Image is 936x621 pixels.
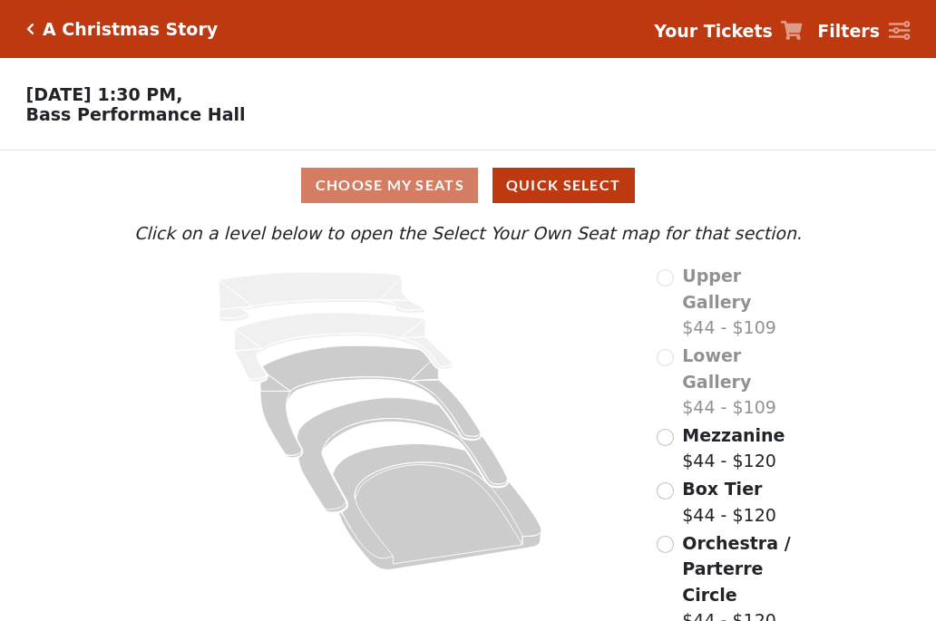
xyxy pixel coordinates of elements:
strong: Your Tickets [654,21,773,41]
span: Box Tier [682,479,762,499]
a: Click here to go back to filters [26,23,34,35]
span: Orchestra / Parterre Circle [682,533,790,605]
a: Filters [817,18,910,44]
span: Mezzanine [682,425,785,445]
label: $44 - $109 [682,263,806,341]
label: $44 - $109 [682,343,806,421]
a: Your Tickets [654,18,803,44]
path: Orchestra / Parterre Circle - Seats Available: 80 [333,444,542,570]
span: Upper Gallery [682,266,751,312]
strong: Filters [817,21,880,41]
label: $44 - $120 [682,476,776,528]
span: Lower Gallery [682,345,751,392]
label: $44 - $120 [682,422,785,474]
button: Quick Select [492,168,635,203]
p: Click on a level below to open the Select Your Own Seat map for that section. [130,220,806,247]
path: Lower Gallery - Seats Available: 0 [235,313,453,382]
path: Upper Gallery - Seats Available: 0 [219,272,425,322]
h5: A Christmas Story [43,19,218,40]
